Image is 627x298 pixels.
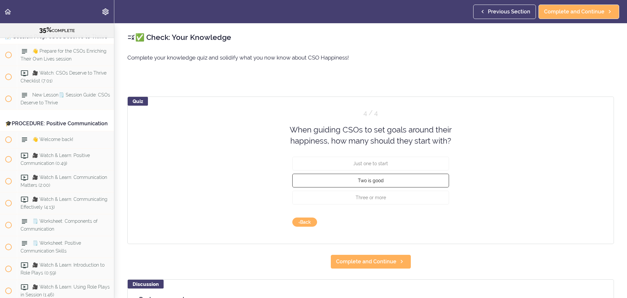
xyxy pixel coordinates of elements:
[21,153,90,166] span: 🎥 Watch & Learn: Positive Communication (0:49)
[21,240,81,253] span: 🗒️ Worksheet: Positive Communication Skills
[276,124,465,147] div: When guiding CSOs to set goals around their happiness, how many should they start with?
[32,137,73,142] span: 👋 Welcome back!
[292,108,449,118] div: Question 4 out of 4
[127,32,614,43] h2: ✅ Check: Your Knowledge
[21,197,107,209] span: 🎥 Watch & Learn: Communicating Effectively (4:13)
[127,53,614,62] p: Complete your knowledge quiz and solidify what you now know about CSO Happiness!
[292,156,449,170] button: Just one to start
[473,5,536,19] a: Previous Section
[128,280,164,289] div: Discussion
[8,26,106,34] div: COMPLETE
[292,173,449,187] button: Two is good
[353,161,388,166] span: Just one to start
[358,178,384,183] span: Two is good
[336,258,396,266] span: Complete and Continue
[330,254,411,269] a: Complete and Continue
[21,71,106,83] span: 🎥 Watch: CSOs Deserve to Thrive Checklist (7:01)
[21,93,110,105] span: New Lesson🗒️ Session Guide: CSOs Deserve to Thrive
[356,195,386,200] span: Three or more
[21,49,106,61] span: 👋 Prepare for the CSOs Enriching Their Own Lives session
[544,8,604,16] span: Complete and Continue
[21,262,104,275] span: 🎥 Watch & Learn: Introduction to Role Plays (0:59)
[21,284,110,297] span: 🎥 Watch & Learn: Using Role Plays in Session (1:46)
[539,5,619,19] a: Complete and Continue
[488,8,530,16] span: Previous Section
[292,218,317,227] button: go back
[128,97,148,106] div: Quiz
[4,8,12,16] svg: Back to course curriculum
[21,219,98,231] span: 🗒️ Worksheet: Components of Communication
[21,175,107,187] span: 🎥 Watch & Learn: Communication Matters (2:00)
[102,8,109,16] svg: Settings Menu
[39,26,52,34] span: 35%
[292,190,449,204] button: Three or more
